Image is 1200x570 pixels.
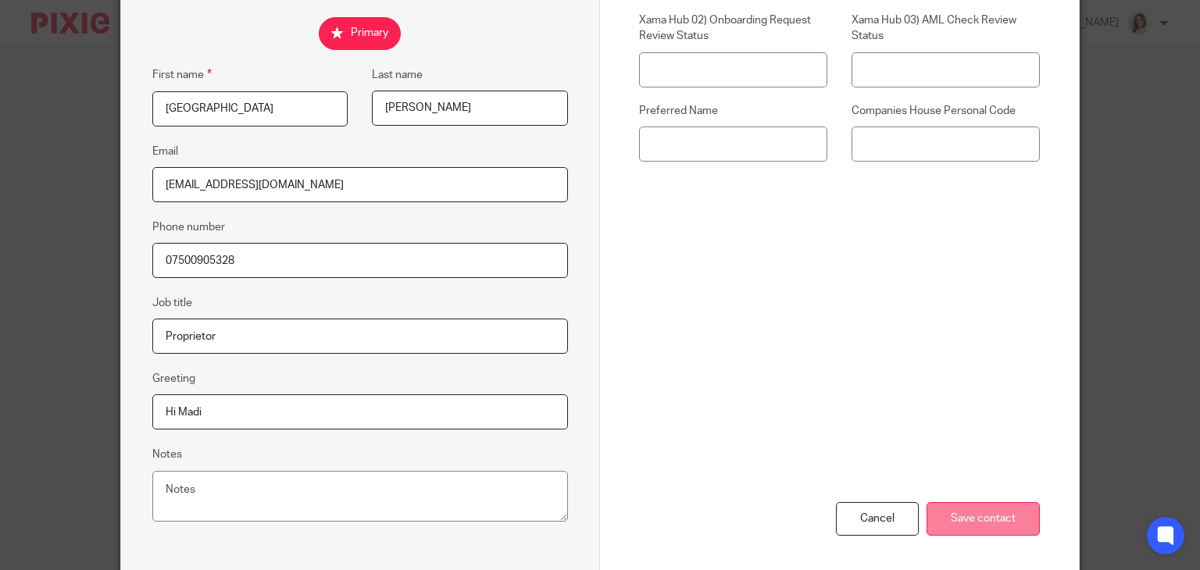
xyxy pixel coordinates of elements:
[927,502,1040,536] input: Save contact
[152,295,192,311] label: Job title
[852,12,1040,45] label: Xama Hub 03) AML Check Review Status
[152,144,178,159] label: Email
[639,103,827,119] label: Preferred Name
[152,394,568,429] input: e.g. Dear Mrs. Appleseed or Hi Sam
[152,219,225,235] label: Phone number
[152,447,182,462] label: Notes
[852,103,1040,119] label: Companies House Personal Code
[372,67,423,83] label: Last name
[639,12,827,45] label: Xama Hub 02) Onboarding Request Review Status
[152,66,212,84] label: First name
[836,502,919,536] div: Cancel
[152,371,195,387] label: Greeting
